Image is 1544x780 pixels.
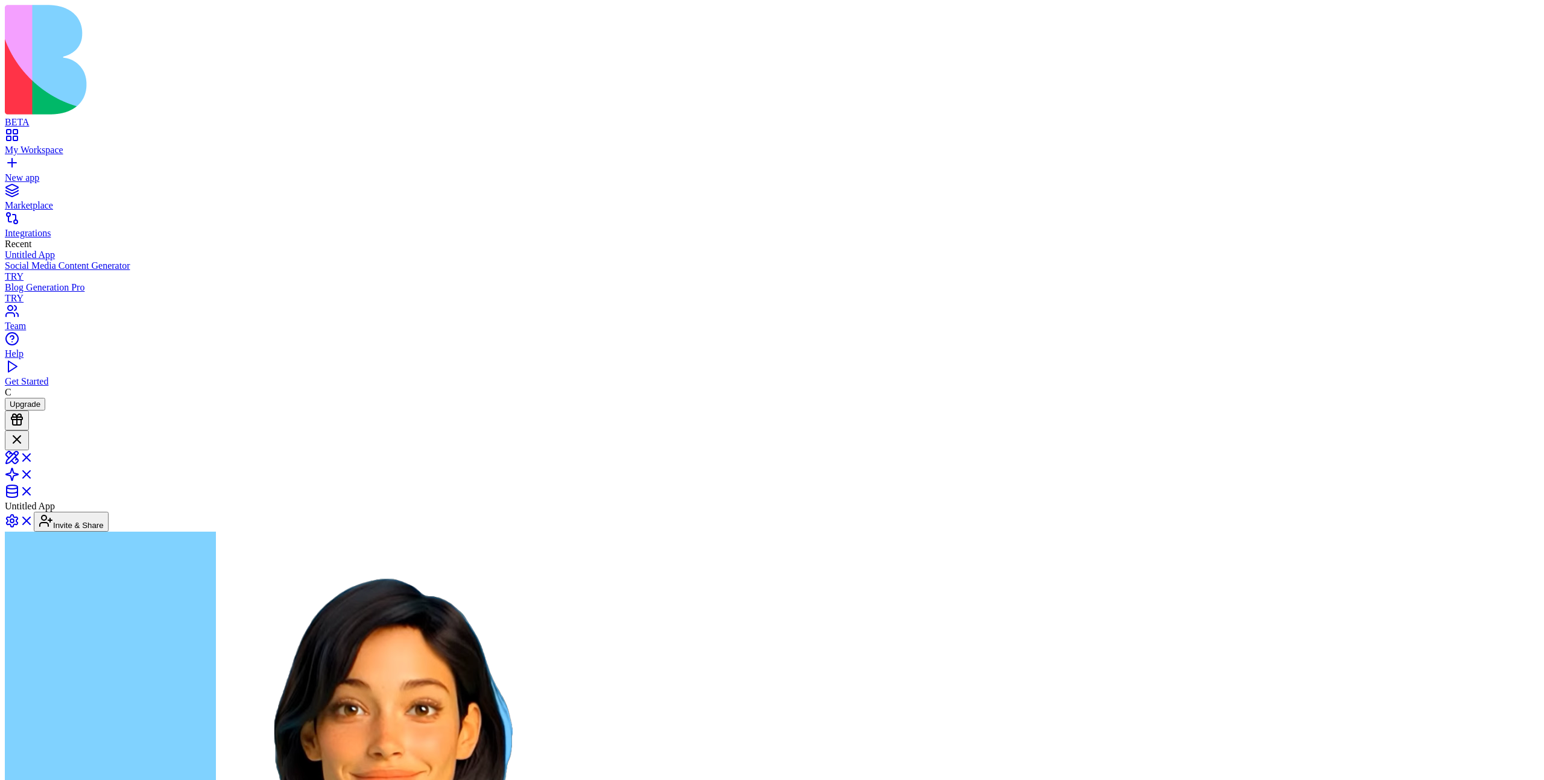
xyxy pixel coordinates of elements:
a: Untitled App [5,250,1539,260]
span: C [5,387,11,397]
a: Marketplace [5,189,1539,211]
a: Team [5,310,1539,332]
button: Invite & Share [34,512,109,532]
a: My Workspace [5,134,1539,156]
a: Social Media Content GeneratorTRY [5,260,1539,282]
a: Upgrade [5,398,45,409]
button: Upgrade [5,398,45,410]
div: New app [5,172,1539,183]
a: New app [5,162,1539,183]
div: Social Media Content Generator [5,260,1539,271]
div: Marketplace [5,200,1539,211]
div: My Workspace [5,145,1539,156]
a: Help [5,338,1539,359]
div: Get Started [5,376,1539,387]
div: Help [5,348,1539,359]
a: Get Started [5,365,1539,387]
a: Integrations [5,217,1539,239]
div: TRY [5,271,1539,282]
div: Integrations [5,228,1539,239]
span: Recent [5,239,31,249]
a: Blog Generation ProTRY [5,282,1539,304]
img: logo [5,5,490,115]
span: Untitled App [5,501,55,511]
div: TRY [5,293,1539,304]
div: BETA [5,117,1539,128]
div: Team [5,321,1539,332]
div: Blog Generation Pro [5,282,1539,293]
a: BETA [5,106,1539,128]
